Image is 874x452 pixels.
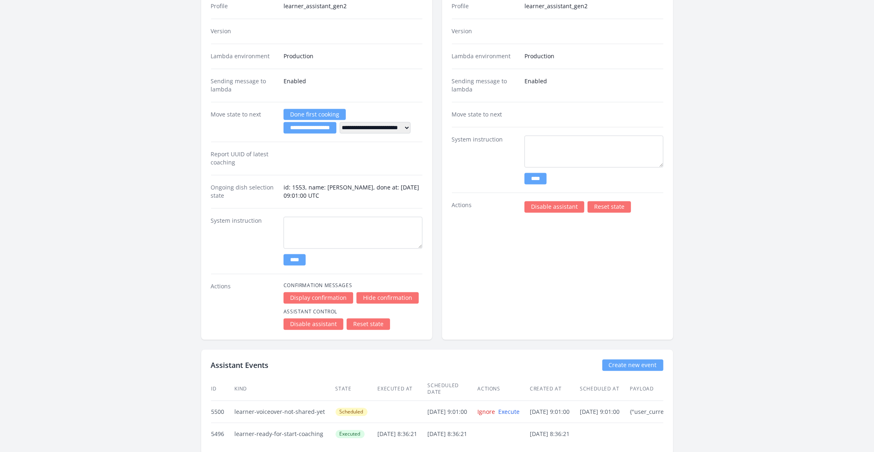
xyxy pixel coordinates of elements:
dd: learner_assistant_gen2 [284,2,422,10]
dd: Production [284,52,422,60]
th: Created at [530,377,580,401]
h4: Confirmation Messages [284,282,422,289]
a: Done first cooking [284,109,346,120]
dd: Enabled [524,77,663,94]
th: ID [211,377,234,401]
dt: Lambda environment [452,52,518,60]
th: Kind [234,377,335,401]
a: Disable assistant [284,318,343,330]
td: [DATE] 8:36:21 [530,423,580,445]
td: [DATE] 8:36:21 [427,423,477,445]
th: State [335,377,377,401]
td: [DATE] 9:01:00 [427,401,477,423]
th: Actions [477,377,530,401]
a: Execute [499,408,520,415]
span: Scheduled [336,408,368,416]
td: [DATE] 9:01:00 [580,401,630,423]
a: Ignore [478,408,495,415]
dt: Report UUID of latest coaching [211,150,277,167]
dd: id: 1553, name: [PERSON_NAME], done at: [DATE] 09:01:00 UTC [284,183,422,200]
a: Reset state [588,201,631,212]
dt: Move state to next [211,110,277,133]
dt: Actions [452,201,518,212]
span: Executed [336,430,365,438]
dt: Profile [211,2,277,10]
dt: System instruction [211,217,277,265]
dt: Sending message to lambda [452,77,518,94]
th: Scheduled at [580,377,630,401]
th: Payload [630,377,841,401]
dt: Profile [452,2,518,10]
td: 5496 [211,423,234,445]
h2: Assistant Events [211,359,269,371]
dt: Move state to next [452,110,518,119]
dt: Version [452,27,518,35]
td: {"user_current_state":"initial_dish_selection","coach_ai_report_uuid":null} [630,401,841,423]
td: 5500 [211,401,234,423]
a: Reset state [347,318,390,330]
a: Disable assistant [524,201,584,212]
dt: Version [211,27,277,35]
dt: System instruction [452,135,518,184]
td: learner-ready-for-start-coaching [234,423,335,445]
th: Scheduled date [427,377,477,401]
td: [DATE] 9:01:00 [530,401,580,423]
a: Create new event [602,359,663,371]
dd: Production [524,52,663,60]
td: [DATE] 8:36:21 [377,423,427,445]
dt: Ongoing dish selection state [211,183,277,200]
h4: Assistant Control [284,308,422,315]
dd: Enabled [284,77,422,94]
dt: Sending message to lambda [211,77,277,94]
a: Hide confirmation [356,292,419,304]
th: Executed at [377,377,427,401]
dt: Lambda environment [211,52,277,60]
a: Display confirmation [284,292,353,304]
td: learner-voiceover-not-shared-yet [234,401,335,423]
dd: learner_assistant_gen2 [524,2,663,10]
dt: Actions [211,282,277,330]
